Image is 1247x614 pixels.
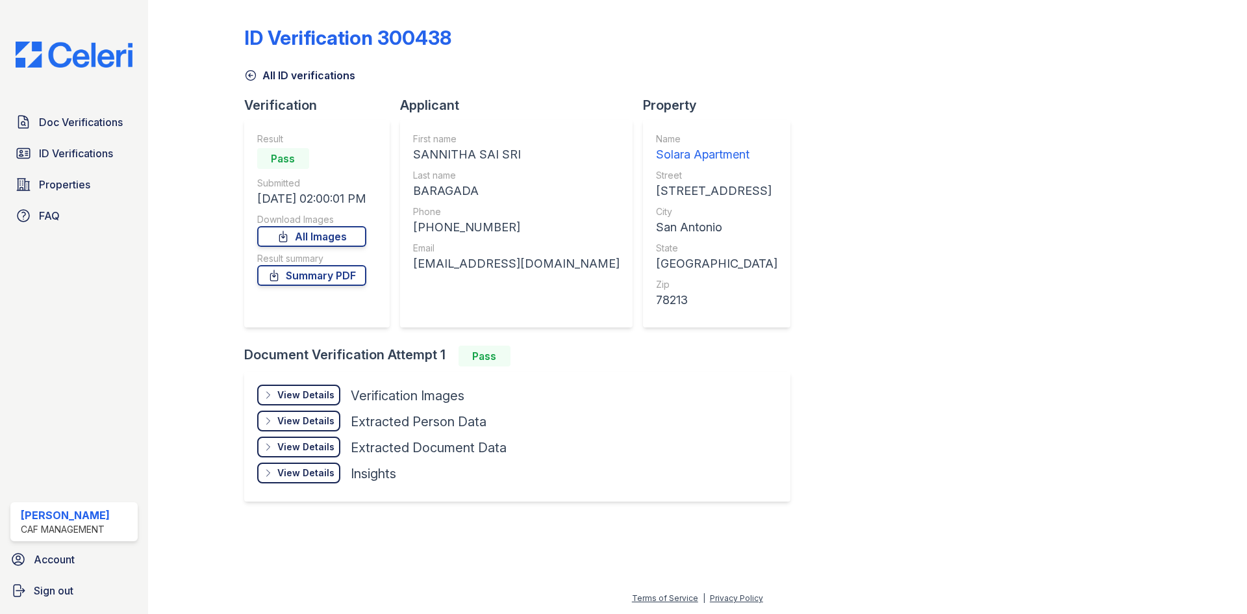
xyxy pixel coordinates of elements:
span: Account [34,552,75,567]
span: Properties [39,177,90,192]
span: ID Verifications [39,146,113,161]
span: Doc Verifications [39,114,123,130]
div: View Details [277,467,334,480]
div: Solara Apartment [656,146,777,164]
div: Download Images [257,213,366,226]
a: Properties [10,172,138,198]
span: Sign out [34,583,73,598]
a: ID Verifications [10,140,138,166]
div: Extracted Document Data [351,439,507,457]
div: View Details [277,441,334,454]
a: FAQ [10,203,138,229]
div: Name [656,133,777,146]
div: City [656,205,777,218]
div: Street [656,169,777,182]
div: [DATE] 02:00:01 PM [257,190,366,208]
div: [STREET_ADDRESS] [656,182,777,200]
div: [EMAIL_ADDRESS][DOMAIN_NAME] [413,255,620,273]
div: Last name [413,169,620,182]
a: Privacy Policy [710,593,763,603]
a: All Images [257,226,366,247]
div: Document Verification Attempt 1 [244,346,801,366]
div: Property [643,96,801,114]
span: FAQ [39,208,60,224]
div: ID Verification 300438 [244,26,451,49]
a: Summary PDF [257,265,366,286]
div: | [703,593,705,603]
div: CAF Management [21,523,110,536]
div: View Details [277,389,334,402]
div: Pass [459,346,510,366]
div: Email [413,242,620,255]
a: Sign out [5,578,143,604]
div: [PERSON_NAME] [21,507,110,523]
a: Doc Verifications [10,109,138,135]
div: Result summary [257,252,366,265]
div: Verification Images [351,387,464,405]
div: Zip [656,278,777,291]
div: Verification [244,96,400,114]
a: Terms of Service [632,593,698,603]
div: Insights [351,465,396,483]
div: Submitted [257,177,366,190]
a: Name Solara Apartment [656,133,777,164]
div: BARAGADA [413,182,620,200]
div: 78213 [656,291,777,309]
img: CE_Logo_Blue-a8612792a0a2168367f1c8372b55b34899dd931a85d93a1a3d3e32e68fde9ad4.png [5,42,143,68]
a: Account [5,546,143,572]
div: Pass [257,148,309,169]
a: All ID verifications [244,68,355,83]
div: Applicant [400,96,643,114]
div: Phone [413,205,620,218]
div: First name [413,133,620,146]
div: Extracted Person Data [351,413,486,431]
div: San Antonio [656,218,777,237]
div: State [656,242,777,255]
div: Result [257,133,366,146]
div: SANNITHA SAI SRI [413,146,620,164]
div: [GEOGRAPHIC_DATA] [656,255,777,273]
div: View Details [277,415,334,428]
div: [PHONE_NUMBER] [413,218,620,237]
